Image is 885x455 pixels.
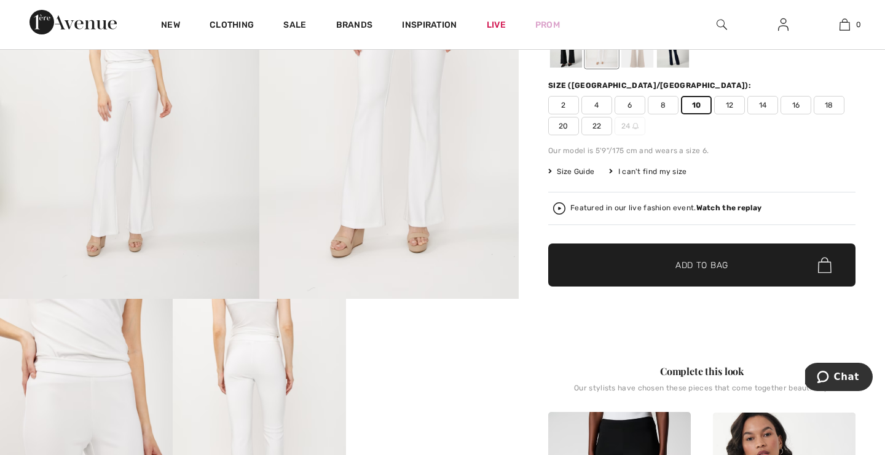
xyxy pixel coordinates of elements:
div: Black [550,22,582,68]
span: 12 [714,96,745,114]
a: New [161,20,180,33]
a: Live [487,18,506,31]
a: Prom [535,18,560,31]
div: Featured in our live fashion event. [570,204,761,212]
span: 2 [548,96,579,114]
span: 0 [856,19,861,30]
strong: Watch the replay [696,204,762,212]
span: 24 [615,117,645,135]
img: search the website [717,17,727,32]
div: Our stylists have chosen these pieces that come together beautifully. [548,384,855,402]
a: Brands [336,20,373,33]
img: 1ère Avenue [29,10,117,34]
div: Moonstone [621,22,653,68]
span: 6 [615,96,645,114]
div: I can't find my size [609,166,686,177]
div: Vanilla [586,22,618,68]
span: 20 [548,117,579,135]
span: 14 [747,96,778,114]
div: Midnight Blue 40 [657,22,689,68]
span: Add to Bag [675,259,728,272]
span: 8 [648,96,678,114]
div: Our model is 5'9"/175 cm and wears a size 6. [548,145,855,156]
span: Inspiration [402,20,457,33]
span: 18 [814,96,844,114]
span: 22 [581,117,612,135]
span: Size Guide [548,166,594,177]
span: 4 [581,96,612,114]
img: My Info [778,17,789,32]
span: 10 [681,96,712,114]
a: Clothing [210,20,254,33]
button: Add to Bag [548,243,855,287]
div: Complete this look [548,364,855,379]
a: Sale [283,20,306,33]
iframe: Opens a widget where you can chat to one of our agents [805,363,873,394]
img: Bag.svg [818,257,832,273]
a: Sign In [768,17,798,33]
span: 16 [781,96,811,114]
img: My Bag [840,17,850,32]
img: Watch the replay [553,202,565,215]
a: 0 [814,17,875,32]
div: Size ([GEOGRAPHIC_DATA]/[GEOGRAPHIC_DATA]): [548,80,753,91]
img: ring-m.svg [632,123,639,129]
video: Your browser does not support the video tag. [346,299,519,386]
